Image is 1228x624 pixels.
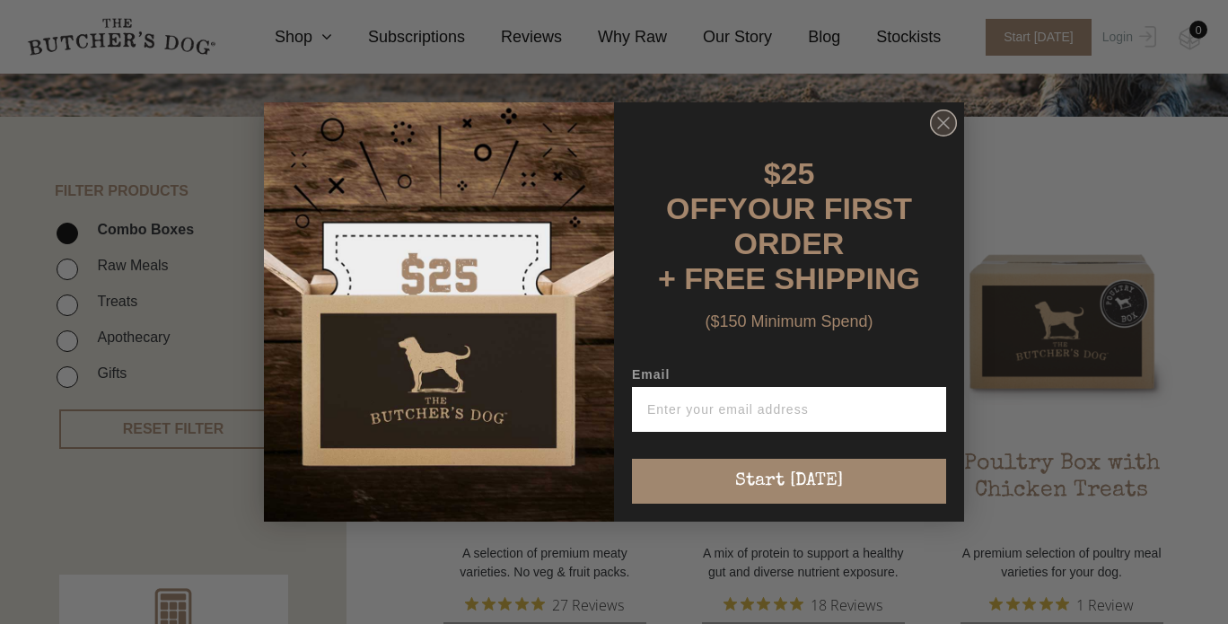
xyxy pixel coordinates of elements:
[930,110,957,136] button: Close dialog
[632,387,946,432] input: Enter your email address
[658,191,920,295] span: YOUR FIRST ORDER + FREE SHIPPING
[264,102,614,522] img: d0d537dc-5429-4832-8318-9955428ea0a1.jpeg
[705,312,873,330] span: ($150 Minimum Spend)
[632,367,946,387] label: Email
[666,156,814,225] span: $25 OFF
[632,459,946,504] button: Start [DATE]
